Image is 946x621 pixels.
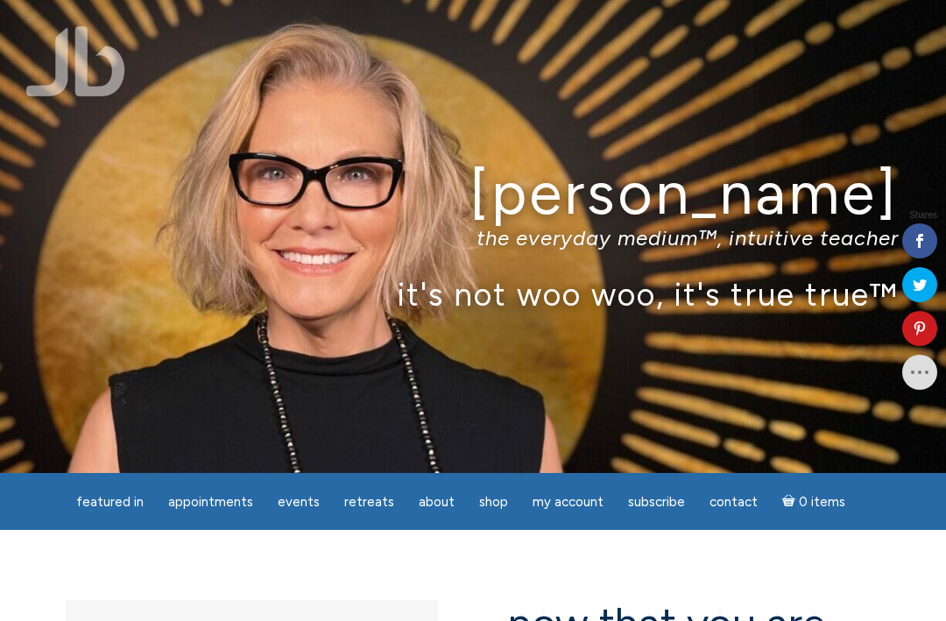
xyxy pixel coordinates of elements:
a: Contact [699,485,768,519]
a: featured in [66,485,154,519]
a: Retreats [334,485,405,519]
span: Retreats [344,494,394,510]
a: Cart0 items [772,483,856,519]
a: Appointments [158,485,264,519]
img: Jamie Butler. The Everyday Medium [26,26,125,96]
a: Events [267,485,330,519]
a: My Account [522,485,614,519]
span: My Account [533,494,604,510]
span: About [419,494,455,510]
span: Events [278,494,320,510]
a: Shop [469,485,519,519]
span: featured in [76,494,144,510]
p: it's not woo woo, it's true true™ [47,275,899,313]
a: Subscribe [618,485,695,519]
span: Shares [909,211,937,220]
h1: [PERSON_NAME] [47,160,899,226]
i: Cart [782,494,799,510]
span: Contact [709,494,758,510]
span: Appointments [168,494,253,510]
span: Subscribe [628,494,685,510]
span: 0 items [799,496,845,509]
span: Shop [479,494,508,510]
p: the everyday medium™, intuitive teacher [47,225,899,251]
a: About [408,485,465,519]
